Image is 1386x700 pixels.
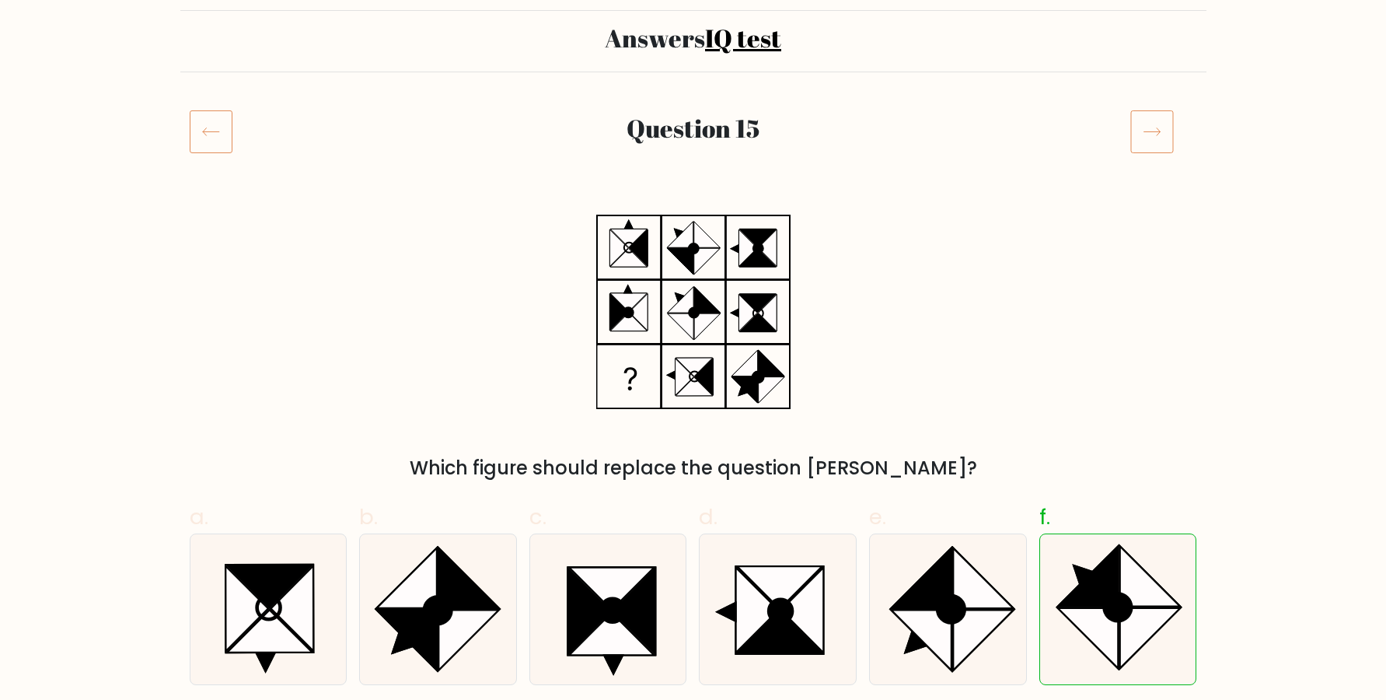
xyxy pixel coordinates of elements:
[529,502,546,532] span: c.
[190,502,208,532] span: a.
[869,502,886,532] span: e.
[199,454,1188,482] div: Which figure should replace the question [PERSON_NAME]?
[359,502,378,532] span: b.
[705,21,781,54] a: IQ test
[1039,502,1050,532] span: f.
[190,23,1197,53] h2: Answers
[275,114,1112,143] h2: Question 15
[699,502,717,532] span: d.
